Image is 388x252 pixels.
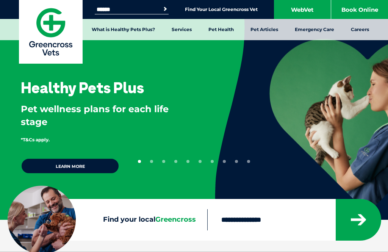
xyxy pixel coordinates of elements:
[163,19,200,40] a: Services
[343,19,377,40] a: Careers
[21,158,119,174] a: Learn more
[83,19,163,40] a: What is Healthy Pets Plus?
[174,160,177,163] button: 4 of 10
[155,215,196,224] span: Greencross
[161,5,169,13] button: Search
[247,160,250,163] button: 10 of 10
[186,160,189,163] button: 5 of 10
[21,137,50,142] span: *T&Cs apply.
[162,160,165,163] button: 3 of 10
[21,80,144,95] h3: Healthy Pets Plus
[242,19,286,40] a: Pet Articles
[199,160,202,163] button: 6 of 10
[8,216,207,224] label: Find your local
[211,160,214,163] button: 7 of 10
[286,19,343,40] a: Emergency Care
[223,160,226,163] button: 8 of 10
[185,6,258,13] a: Find Your Local Greencross Vet
[21,103,190,128] p: Pet wellness plans for each life stage
[200,19,242,40] a: Pet Health
[150,160,153,163] button: 2 of 10
[138,160,141,163] button: 1 of 10
[235,160,238,163] button: 9 of 10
